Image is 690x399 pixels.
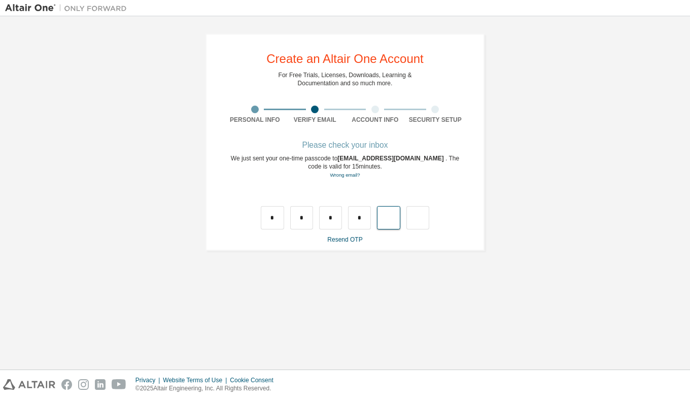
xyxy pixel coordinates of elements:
img: facebook.svg [61,379,72,390]
div: Personal Info [225,116,285,124]
div: Account Info [345,116,405,124]
div: Website Terms of Use [163,376,230,384]
div: Privacy [135,376,163,384]
div: Please check your inbox [225,142,465,148]
img: Altair One [5,3,132,13]
div: Security Setup [405,116,466,124]
div: Create an Altair One Account [266,53,424,65]
span: [EMAIL_ADDRESS][DOMAIN_NAME] [337,155,445,162]
a: Go back to the registration form [330,172,360,178]
div: We just sent your one-time passcode to . The code is valid for 15 minutes. [225,154,465,179]
img: youtube.svg [112,379,126,390]
img: instagram.svg [78,379,89,390]
img: linkedin.svg [95,379,106,390]
div: Cookie Consent [230,376,279,384]
img: altair_logo.svg [3,379,55,390]
a: Resend OTP [327,236,362,243]
p: © 2025 Altair Engineering, Inc. All Rights Reserved. [135,384,280,393]
div: Verify Email [285,116,346,124]
div: For Free Trials, Licenses, Downloads, Learning & Documentation and so much more. [279,71,412,87]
